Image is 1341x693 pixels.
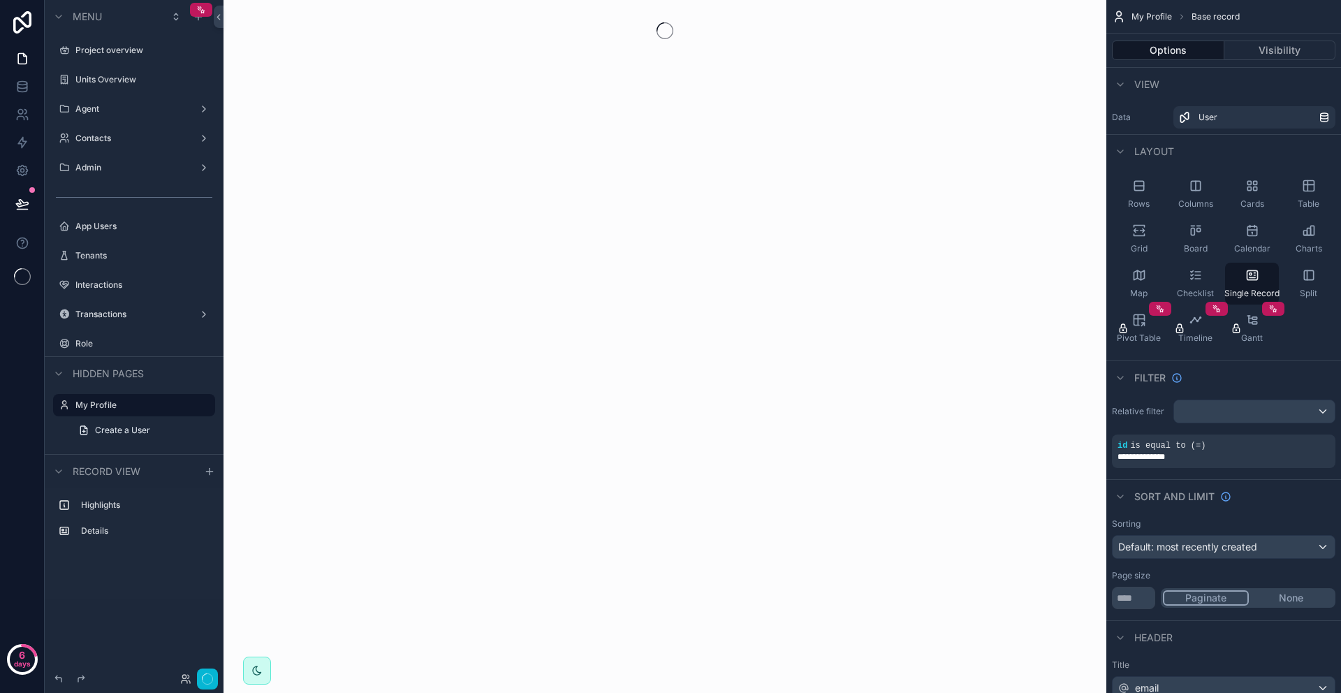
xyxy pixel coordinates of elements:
label: Highlights [81,499,210,511]
label: Title [1112,659,1335,671]
span: Single Record [1224,288,1280,299]
button: Options [1112,41,1224,60]
div: scrollable content [45,488,223,556]
button: Cards [1225,173,1279,215]
span: Checklist [1177,288,1214,299]
span: User [1199,112,1217,123]
label: App Users [75,221,212,232]
span: Filter [1134,371,1166,385]
button: Paginate [1163,590,1249,606]
span: Hidden pages [73,367,144,381]
span: Layout [1134,145,1174,159]
label: Details [81,525,210,537]
button: Charts [1282,218,1335,260]
span: Record view [73,465,140,479]
button: None [1249,590,1333,606]
button: Pivot Table [1112,307,1166,349]
button: Gantt [1225,307,1279,349]
label: Relative filter [1112,406,1168,417]
button: Calendar [1225,218,1279,260]
span: Columns [1178,198,1213,210]
button: Checklist [1168,263,1222,305]
span: Header [1134,631,1173,645]
label: My Profile [75,400,207,411]
label: Sorting [1112,518,1141,530]
label: Data [1112,112,1168,123]
button: Visibility [1224,41,1336,60]
button: Table [1282,173,1335,215]
button: Map [1112,263,1166,305]
span: Split [1300,288,1317,299]
span: id [1117,441,1127,451]
span: Gantt [1241,333,1263,344]
p: 6 [19,648,25,662]
button: Rows [1112,173,1166,215]
label: Units Overview [75,74,212,85]
label: Interactions [75,279,212,291]
span: is equal to (=) [1130,441,1206,451]
a: Create a User [70,419,215,442]
span: Sort And Limit [1134,490,1215,504]
label: Role [75,338,212,349]
span: Map [1130,288,1148,299]
label: Tenants [75,250,212,261]
span: Default: most recently created [1118,541,1257,553]
button: Split [1282,263,1335,305]
button: Timeline [1168,307,1222,349]
span: Pivot Table [1117,333,1161,344]
span: Table [1298,198,1319,210]
span: Create a User [95,425,150,436]
span: Calendar [1234,243,1270,254]
button: Columns [1168,173,1222,215]
label: Transactions [75,309,193,320]
span: My Profile [1131,11,1172,22]
span: View [1134,78,1159,92]
label: Admin [75,162,193,173]
label: Page size [1112,570,1150,581]
span: Grid [1131,243,1148,254]
p: days [14,654,31,673]
span: Cards [1240,198,1264,210]
span: Base record [1192,11,1240,22]
button: Single Record [1225,263,1279,305]
a: User [1173,106,1335,129]
button: Default: most recently created [1112,535,1335,559]
button: Board [1168,218,1222,260]
button: Grid [1112,218,1166,260]
span: Rows [1128,198,1150,210]
label: Project overview [75,45,212,56]
span: Charts [1296,243,1322,254]
span: Menu [73,10,102,24]
span: Timeline [1178,333,1212,344]
label: Contacts [75,133,193,144]
span: Board [1184,243,1208,254]
label: Agent [75,103,193,115]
